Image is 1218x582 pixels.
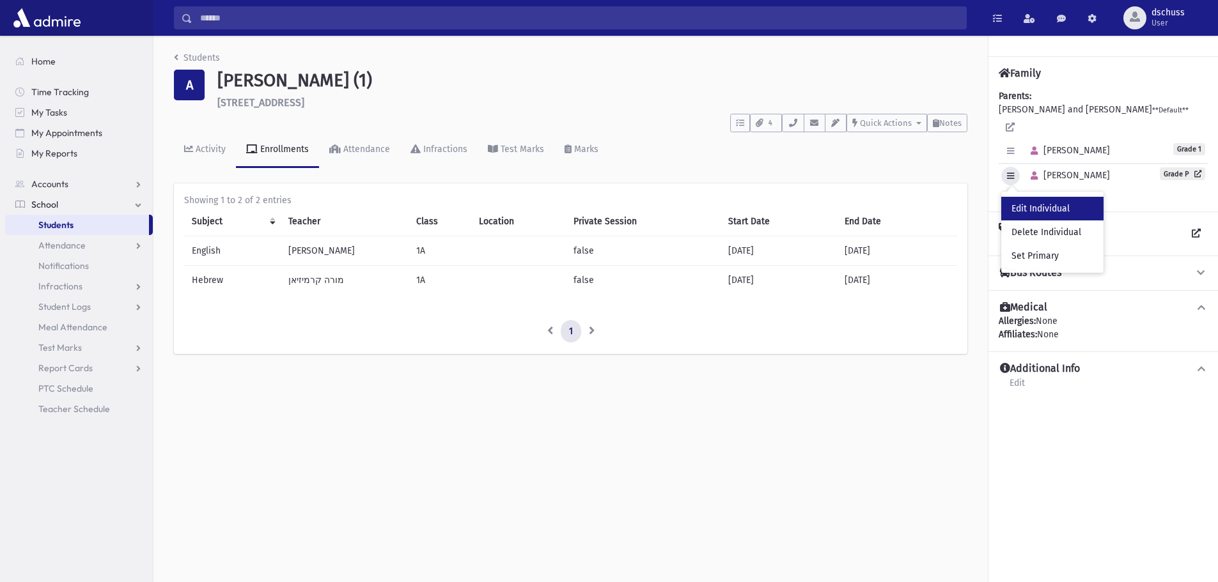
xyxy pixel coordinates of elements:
[572,144,598,155] div: Marks
[721,236,838,265] td: [DATE]
[478,132,554,168] a: Test Marks
[174,51,220,70] nav: breadcrumb
[1001,220,1104,244] a: Delete Individual
[5,399,153,419] a: Teacher Schedule
[281,207,409,236] th: Teacher
[38,362,93,374] span: Report Cards
[721,207,838,236] th: Start Date
[5,337,153,358] a: Test Marks
[409,207,471,236] th: Class
[341,144,390,155] div: Attendance
[566,207,721,236] th: Private Session
[31,86,89,98] span: Time Tracking
[1152,8,1185,18] span: dschuss
[31,56,56,67] span: Home
[184,194,957,207] div: Showing 1 to 2 of 2 entries
[1000,301,1047,314] h4: Medical
[38,219,74,231] span: Students
[5,378,153,399] a: PTC Schedule
[566,265,721,295] td: false
[192,6,966,29] input: Search
[5,82,153,102] a: Time Tracking
[554,132,609,168] a: Marks
[31,178,68,190] span: Accounts
[1001,244,1104,268] a: Set Primary
[31,148,77,159] span: My Reports
[38,240,86,251] span: Attendance
[5,296,153,317] a: Student Logs
[31,127,102,139] span: My Appointments
[5,358,153,378] a: Report Cards
[5,143,153,164] a: My Reports
[236,132,319,168] a: Enrollments
[498,144,544,155] div: Test Marks
[10,5,84,31] img: AdmirePro
[999,67,1041,79] h4: Family
[258,144,309,155] div: Enrollments
[999,329,1037,340] b: Affiliates:
[319,132,400,168] a: Attendance
[1001,197,1104,220] a: Edit Individual
[999,316,1036,326] b: Allergies:
[1185,222,1208,245] a: View all Associations
[184,207,281,236] th: Subject
[31,199,58,210] span: School
[837,207,957,236] th: End Date
[927,114,967,132] button: Notes
[561,320,581,343] a: 1
[217,70,967,91] h1: [PERSON_NAME] (1)
[421,144,467,155] div: Infractions
[471,207,565,236] th: Location
[999,314,1208,341] div: None
[999,328,1208,341] div: None
[5,276,153,296] a: Infractions
[31,107,67,118] span: My Tasks
[5,317,153,337] a: Meal Attendance
[193,144,226,155] div: Activity
[1025,145,1110,156] span: [PERSON_NAME]
[174,52,220,63] a: Students
[1000,362,1080,376] h4: Additional Info
[38,383,93,394] span: PTC Schedule
[217,96,967,109] h6: [STREET_ADDRESS]
[860,118,912,128] span: Quick Actions
[5,235,153,256] a: Attendance
[38,301,91,312] span: Student Logs
[566,236,721,265] td: false
[750,114,782,132] button: 4
[38,280,82,292] span: Infractions
[5,256,153,276] a: Notifications
[1160,167,1205,180] a: Grade P
[999,266,1208,280] button: Bus Routes
[837,265,957,295] td: [DATE]
[5,174,153,194] a: Accounts
[38,260,89,272] span: Notifications
[38,342,82,353] span: Test Marks
[1000,266,1061,280] h4: Bus Routes
[999,222,1069,245] h4: Associations
[1025,170,1110,181] span: [PERSON_NAME]
[999,301,1208,314] button: Medical
[837,236,957,265] td: [DATE]
[184,265,281,295] td: Hebrew
[1173,143,1205,155] span: Grade 1
[765,118,776,129] span: 4
[409,236,471,265] td: 1A
[721,265,838,295] td: [DATE]
[5,215,149,235] a: Students
[38,403,110,415] span: Teacher Schedule
[1009,376,1026,399] a: Edit
[409,265,471,295] td: 1A
[174,132,236,168] a: Activity
[5,123,153,143] a: My Appointments
[5,102,153,123] a: My Tasks
[5,194,153,215] a: School
[281,265,409,295] td: מורה קרמיזיאן
[999,362,1208,376] button: Additional Info
[38,321,107,333] span: Meal Attendance
[5,51,153,72] a: Home
[847,114,927,132] button: Quick Actions
[999,89,1208,201] div: [PERSON_NAME] and [PERSON_NAME]
[174,70,205,100] div: A
[281,236,409,265] td: [PERSON_NAME]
